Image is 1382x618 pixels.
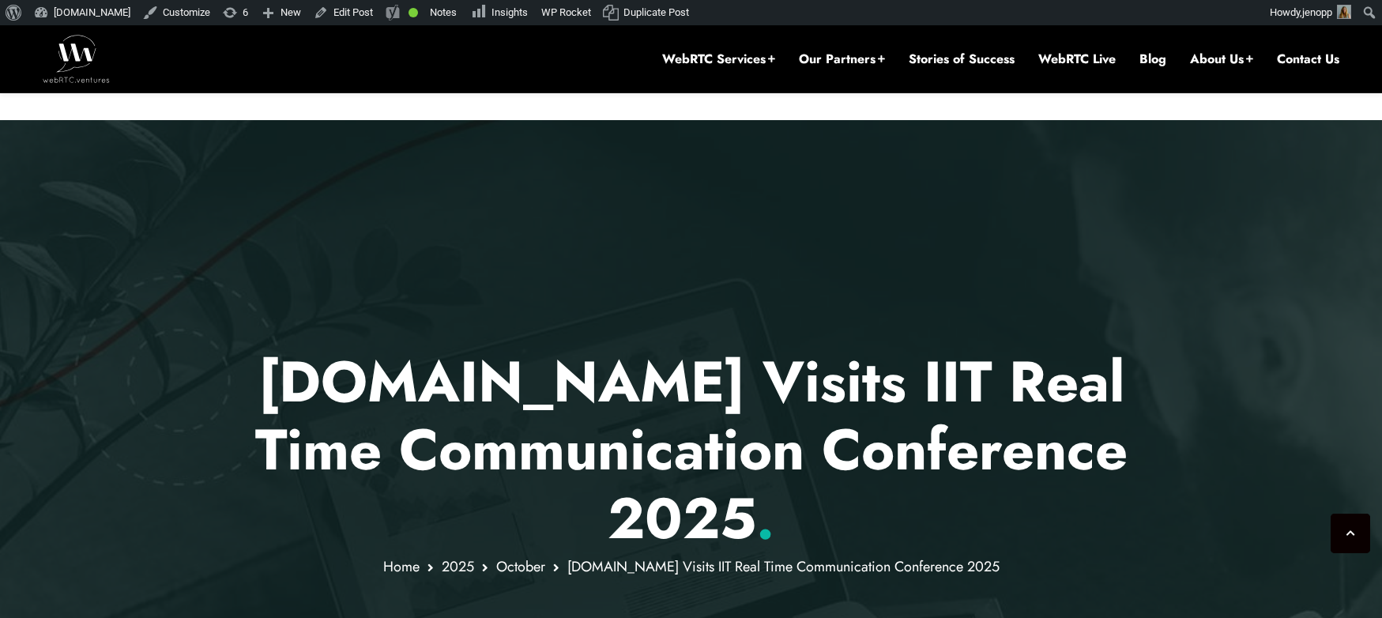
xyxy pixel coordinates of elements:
[383,556,420,577] a: Home
[799,51,885,68] a: Our Partners
[43,35,110,82] img: WebRTC.ventures
[409,8,418,17] div: Good
[567,556,1000,577] span: [DOMAIN_NAME] Visits IIT Real Time Communication Conference 2025
[909,51,1015,68] a: Stories of Success
[442,556,474,577] a: 2025
[756,477,774,560] span: .
[491,6,528,18] span: Insights
[1038,51,1116,68] a: WebRTC Live
[228,348,1154,552] h1: [DOMAIN_NAME] Visits IIT Real Time Communication Conference 2025
[496,556,545,577] a: October
[1277,51,1339,68] a: Contact Us
[1139,51,1166,68] a: Blog
[1302,6,1332,18] span: jenopp
[1190,51,1253,68] a: About Us
[662,51,775,68] a: WebRTC Services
